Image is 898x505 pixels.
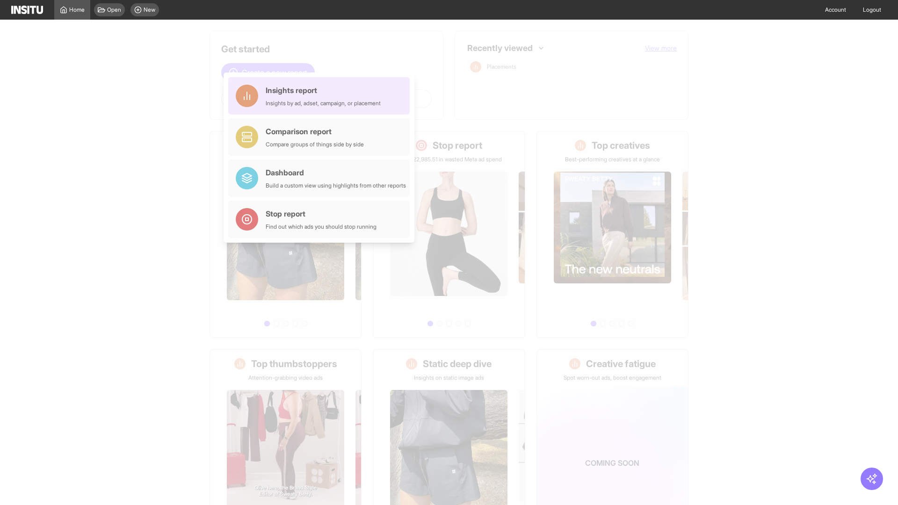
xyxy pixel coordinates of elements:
[266,100,381,107] div: Insights by ad, adset, campaign, or placement
[266,223,377,231] div: Find out which ads you should stop running
[144,6,155,14] span: New
[11,6,43,14] img: Logo
[107,6,121,14] span: Open
[266,141,364,148] div: Compare groups of things side by side
[266,126,364,137] div: Comparison report
[266,167,406,178] div: Dashboard
[266,208,377,219] div: Stop report
[266,182,406,189] div: Build a custom view using highlights from other reports
[69,6,85,14] span: Home
[266,85,381,96] div: Insights report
